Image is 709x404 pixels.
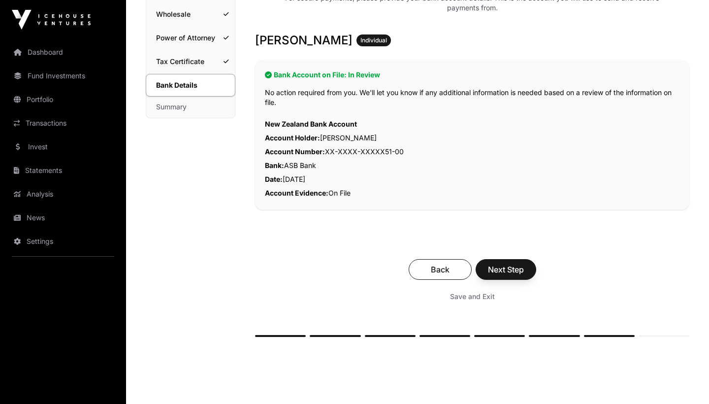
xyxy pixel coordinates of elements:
[8,231,118,252] a: Settings
[255,33,689,48] h3: [PERSON_NAME]
[265,161,284,169] span: Bank:
[265,186,679,200] p: On File
[8,136,118,158] a: Invest
[265,145,679,159] p: XX-XXXX-XXXXX51-00
[265,131,679,145] p: [PERSON_NAME]
[8,112,118,134] a: Transactions
[360,36,387,44] span: Individual
[146,96,235,118] a: Summary
[421,264,459,275] span: Back
[438,288,507,305] button: Save and Exit
[265,175,283,183] span: Date:
[8,41,118,63] a: Dashboard
[660,357,709,404] iframe: Chat Widget
[265,147,325,156] span: Account Number:
[8,160,118,181] a: Statements
[660,357,709,404] div: Widget de chat
[146,3,235,25] a: Wholesale
[12,10,91,30] img: Icehouse Ventures Logo
[265,88,679,107] p: No action required from you. We'll let you know if any additional information is needed based on ...
[265,189,328,197] span: Account Evidence:
[265,70,679,80] h2: Bank Account on File: In Review
[8,89,118,110] a: Portfolio
[8,183,118,205] a: Analysis
[488,264,524,275] span: Next Step
[476,259,536,280] button: Next Step
[8,65,118,87] a: Fund Investments
[146,51,235,72] a: Tax Certificate
[8,207,118,229] a: News
[265,172,679,186] p: [DATE]
[146,27,235,49] a: Power of Attorney
[450,292,495,302] span: Save and Exit
[265,134,320,142] span: Account Holder:
[265,117,679,131] p: New Zealand Bank Account
[409,259,472,280] button: Back
[265,159,679,172] p: ASB Bank
[146,74,235,97] a: Bank Details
